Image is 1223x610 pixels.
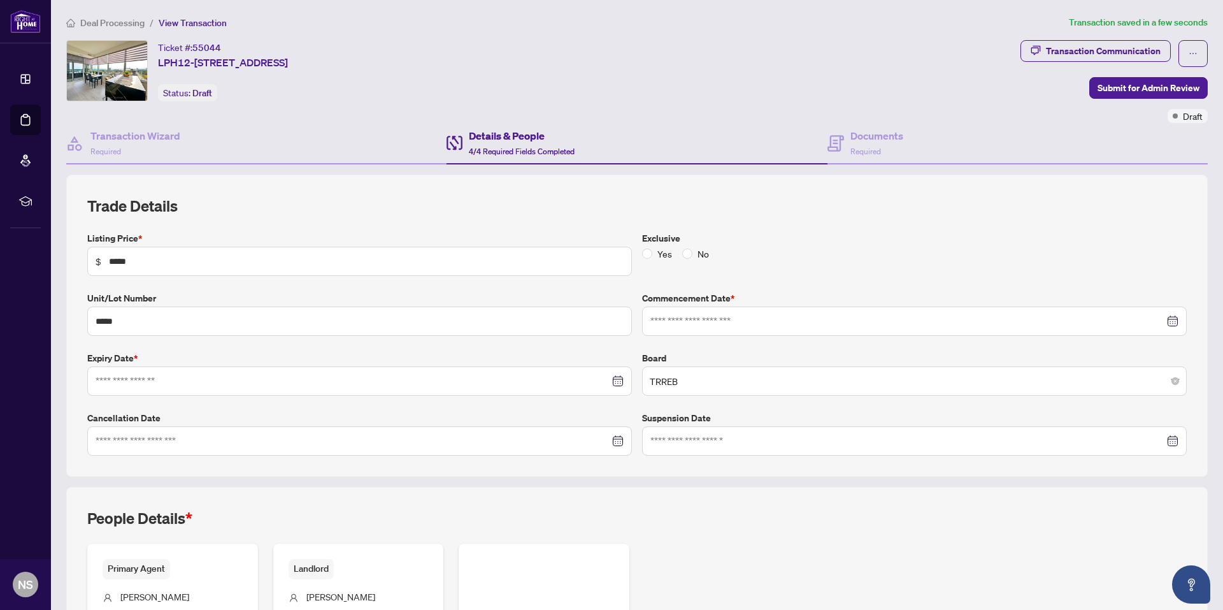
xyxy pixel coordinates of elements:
[692,247,714,261] span: No
[158,40,221,55] div: Ticket #:
[87,411,632,425] label: Cancellation Date
[652,247,677,261] span: Yes
[87,291,632,305] label: Unit/Lot Number
[18,576,33,593] span: NS
[1171,377,1179,385] span: close-circle
[1046,41,1161,61] div: Transaction Communication
[469,128,575,143] h4: Details & People
[90,128,180,143] h4: Transaction Wizard
[120,591,189,602] span: [PERSON_NAME]
[1089,77,1208,99] button: Submit for Admin Review
[87,231,632,245] label: Listing Price
[192,42,221,54] span: 55044
[96,254,101,268] span: $
[159,17,227,29] span: View Transaction
[850,147,881,156] span: Required
[158,84,217,101] div: Status:
[150,15,154,30] li: /
[103,559,170,579] span: Primary Agent
[10,10,41,33] img: logo
[1069,15,1208,30] article: Transaction saved in a few seconds
[850,128,903,143] h4: Documents
[1189,49,1198,58] span: ellipsis
[158,55,288,70] span: LPH12-[STREET_ADDRESS]
[87,508,192,528] h2: People Details
[642,411,1187,425] label: Suspension Date
[1183,109,1203,123] span: Draft
[289,559,334,579] span: Landlord
[90,147,121,156] span: Required
[1020,40,1171,62] button: Transaction Communication
[87,196,1187,216] h2: Trade Details
[642,291,1187,305] label: Commencement Date
[1098,78,1199,98] span: Submit for Admin Review
[469,147,575,156] span: 4/4 Required Fields Completed
[80,17,145,29] span: Deal Processing
[306,591,375,602] span: [PERSON_NAME]
[642,231,1187,245] label: Exclusive
[87,351,632,365] label: Expiry Date
[67,41,147,101] img: IMG-W12430964_1.jpg
[1172,565,1210,604] button: Open asap
[642,351,1187,365] label: Board
[650,369,1179,393] span: TRREB
[192,87,212,99] span: Draft
[66,18,75,27] span: home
